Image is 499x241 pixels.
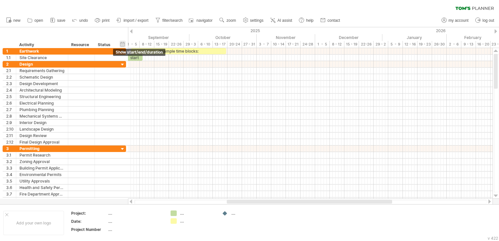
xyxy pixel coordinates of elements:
div: Status [98,42,112,48]
div: 2.2 [6,74,16,80]
div: 3.6 [6,184,16,191]
div: .... [180,210,215,216]
div: 2.4 [6,87,16,93]
div: 13 - 17 [213,41,227,48]
div: 8 - 12 [140,41,154,48]
div: 17 - 21 [286,41,301,48]
div: 3.1 [6,152,16,158]
span: undo [79,18,88,23]
a: filter/search [154,16,185,25]
div: 1.1 [6,55,16,61]
div: Project: [71,210,107,216]
span: contact [327,18,340,23]
span: save [57,18,65,23]
a: help [297,16,315,25]
div: Permit Research [19,152,65,158]
div: .... [108,210,163,216]
div: 2 - 6 [447,41,461,48]
div: 1 - 5 [125,41,140,48]
div: 2.10 [6,126,16,132]
div: 12 - 16 [403,41,417,48]
div: 26-30 [432,41,447,48]
div: December 2025 [315,34,382,41]
span: open [34,18,43,23]
div: 3.5 [6,178,16,184]
div: Requirements Gathering [19,68,65,74]
a: undo [70,16,90,25]
div: 2.5 [6,94,16,100]
a: save [48,16,67,25]
div: Health and Safety Permits [19,184,65,191]
a: import / export [115,16,150,25]
div: .... [231,210,267,216]
span: my account [449,18,468,23]
div: 3.2 [6,159,16,165]
span: log out [482,18,494,23]
div: 15 - 19 [154,41,169,48]
div: 1 - 5 [315,41,330,48]
div: 2.3 [6,81,16,87]
div: Activity [19,42,64,48]
div: .... [108,219,163,224]
div: 3 [6,146,16,152]
div: Project Number [71,227,107,232]
div: 29 - 2 [374,41,388,48]
div: 1 [6,48,16,54]
div: 3.7 [6,191,16,197]
div: 29 - 3 [184,41,198,48]
div: 3.3 [6,165,16,171]
span: show start/end/duration [116,50,163,55]
div: .... [180,218,215,224]
div: Architectural Modeling [19,87,65,93]
a: settings [241,16,265,25]
div: 3.8 [6,197,16,204]
div: Resource [71,42,91,48]
div: start [125,55,143,61]
div: Permitting [19,146,65,152]
div: 2.6 [6,100,16,106]
a: AI assist [269,16,294,25]
a: open [26,16,45,25]
div: 2.1 [6,68,16,74]
div: January 2026 [382,34,447,41]
div: Landscape Design [19,126,65,132]
div: 8 - 12 [330,41,344,48]
div: 2.9 [6,120,16,126]
div: 9 - 13 [461,41,476,48]
div: 24-28 [301,41,315,48]
div: Building Permit Application [19,165,65,171]
div: 2 [6,61,16,67]
div: Structural Engineering [19,94,65,100]
div: Design Review [19,133,65,139]
div: .... [108,227,163,232]
div: Historical Preservation Approval [19,197,65,204]
div: 20-24 [227,41,242,48]
a: print [93,16,111,25]
div: Site Clearance [19,55,65,61]
a: log out [474,16,496,25]
span: print [102,18,109,23]
div: 2.7 [6,107,16,113]
span: new [13,18,20,23]
div: October 2025 [189,34,257,41]
span: help [306,18,313,23]
div: Utility Approvals [19,178,65,184]
div: Schematic Design [19,74,65,80]
span: filter/search [162,18,183,23]
div: Zoning Approval [19,159,65,165]
a: contact [319,16,342,25]
div: 10 - 14 [271,41,286,48]
div: 3 - 7 [257,41,271,48]
div: Final Design Approval [19,139,65,145]
div: September 2025 [125,34,189,41]
div: 16 - 20 [476,41,491,48]
div: 3.4 [6,171,16,178]
a: zoom [218,16,238,25]
span: settings [250,18,263,23]
div: 22-26 [359,41,374,48]
div: 6 - 10 [198,41,213,48]
div: 22-26 [169,41,184,48]
span: import / export [123,18,148,23]
div: 2.11 [6,133,16,139]
div: Electrical Planning [19,100,65,106]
